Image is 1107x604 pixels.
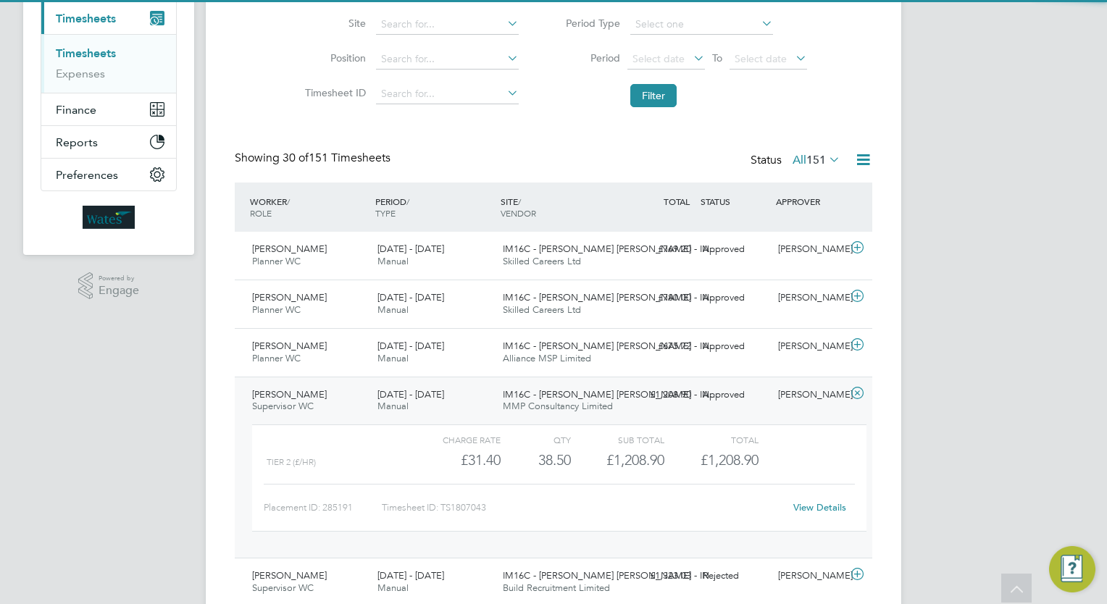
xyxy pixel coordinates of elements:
[252,243,327,255] span: [PERSON_NAME]
[252,303,301,316] span: Planner WC
[41,206,177,229] a: Go to home page
[287,196,290,207] span: /
[41,93,176,125] button: Finance
[56,103,96,117] span: Finance
[503,340,719,352] span: IM16C - [PERSON_NAME] [PERSON_NAME] - IN…
[501,431,571,448] div: QTY
[697,335,772,358] div: Approved
[56,67,105,80] a: Expenses
[56,12,116,25] span: Timesheets
[83,206,135,229] img: wates-logo-retina.png
[406,196,409,207] span: /
[377,352,409,364] span: Manual
[252,291,327,303] span: [PERSON_NAME]
[697,564,772,588] div: Rejected
[252,340,327,352] span: [PERSON_NAME]
[377,340,444,352] span: [DATE] - [DATE]
[250,207,272,219] span: ROLE
[751,151,843,171] div: Status
[382,496,784,519] div: Timesheet ID: TS1807043
[503,388,719,400] span: IM16C - [PERSON_NAME] [PERSON_NAME] - IN…
[376,49,519,70] input: Search for...
[503,352,591,364] span: Alliance MSP Limited
[377,291,444,303] span: [DATE] - [DATE]
[377,400,409,412] span: Manual
[503,303,581,316] span: Skilled Careers Ltd
[503,569,719,582] span: IM16C - [PERSON_NAME] [PERSON_NAME] - IN…
[246,188,372,226] div: WORKER
[772,335,848,358] div: [PERSON_NAME]
[622,286,697,310] div: £780.00
[793,153,840,167] label: All
[697,383,772,407] div: Approved
[501,207,536,219] span: VENDOR
[622,383,697,407] div: £1,208.90
[697,238,772,261] div: Approved
[377,243,444,255] span: [DATE] - [DATE]
[503,582,610,594] span: Build Recruitment Limited
[267,457,316,467] span: Tier 2 (£/HR)
[571,448,664,472] div: £1,208.90
[503,400,613,412] span: MMP Consultancy Limited
[376,14,519,35] input: Search for...
[407,448,501,472] div: £31.40
[301,51,366,64] label: Position
[252,569,327,582] span: [PERSON_NAME]
[664,196,690,207] span: TOTAL
[283,151,309,165] span: 30 of
[772,188,848,214] div: APPROVER
[252,400,314,412] span: Supervisor WC
[806,153,826,167] span: 151
[697,286,772,310] div: Approved
[377,255,409,267] span: Manual
[697,188,772,214] div: STATUS
[497,188,622,226] div: SITE
[501,448,571,472] div: 38.50
[41,34,176,93] div: Timesheets
[407,431,501,448] div: Charge rate
[56,46,116,60] a: Timesheets
[735,52,787,65] span: Select date
[377,388,444,400] span: [DATE] - [DATE]
[283,151,390,165] span: 151 Timesheets
[372,188,497,226] div: PERIOD
[56,135,98,149] span: Reports
[518,196,521,207] span: /
[78,272,140,300] a: Powered byEngage
[375,207,396,219] span: TYPE
[377,303,409,316] span: Manual
[772,383,848,407] div: [PERSON_NAME]
[41,126,176,158] button: Reports
[622,564,697,588] div: £1,323.03
[377,582,409,594] span: Manual
[503,291,719,303] span: IM16C - [PERSON_NAME] [PERSON_NAME] - IN…
[376,84,519,104] input: Search for...
[664,431,758,448] div: Total
[622,238,697,261] div: £769.20
[772,286,848,310] div: [PERSON_NAME]
[708,49,727,67] span: To
[555,51,620,64] label: Period
[41,159,176,190] button: Preferences
[252,388,327,400] span: [PERSON_NAME]
[301,17,366,30] label: Site
[630,84,677,107] button: Filter
[772,564,848,588] div: [PERSON_NAME]
[632,52,685,65] span: Select date
[252,582,314,594] span: Supervisor WC
[56,168,118,182] span: Preferences
[99,272,139,285] span: Powered by
[41,2,176,34] button: Timesheets
[99,285,139,297] span: Engage
[1049,546,1095,592] button: Engage Resource Center
[377,569,444,582] span: [DATE] - [DATE]
[235,151,393,166] div: Showing
[301,86,366,99] label: Timesheet ID
[571,431,664,448] div: Sub Total
[264,496,382,519] div: Placement ID: 285191
[772,238,848,261] div: [PERSON_NAME]
[252,352,301,364] span: Planner WC
[503,243,719,255] span: IM16C - [PERSON_NAME] [PERSON_NAME] - IN…
[630,14,773,35] input: Select one
[503,255,581,267] span: Skilled Careers Ltd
